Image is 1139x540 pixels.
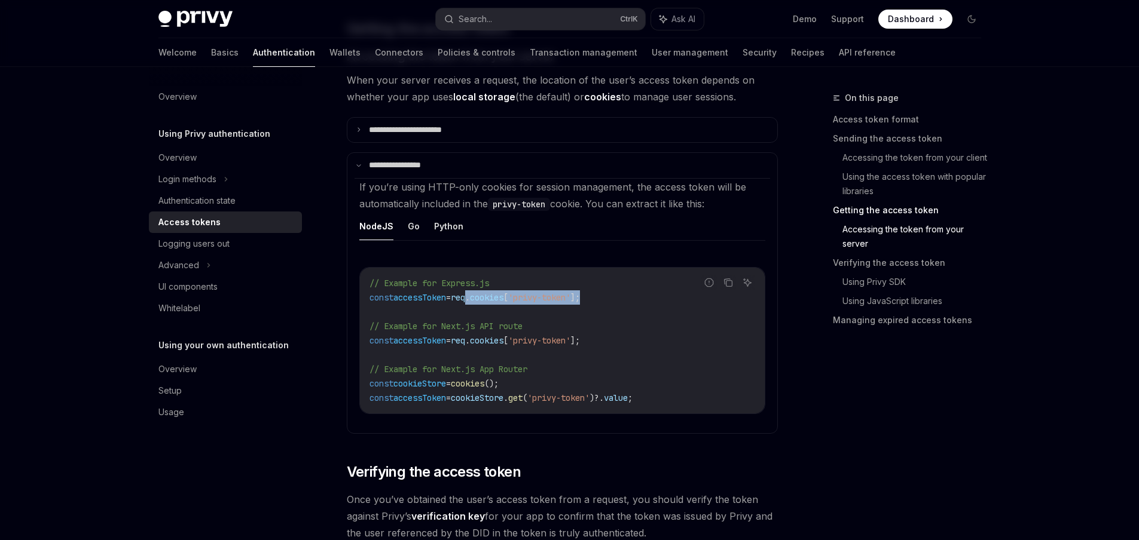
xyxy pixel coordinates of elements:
[484,378,499,389] span: ();
[149,147,302,168] a: Overview
[503,392,508,403] span: .
[793,13,817,25] a: Demo
[370,378,393,389] span: const
[370,278,489,289] span: // Example for Express.js
[833,129,991,148] a: Sending the access token
[158,258,199,272] div: Advanced
[842,167,991,201] a: Using the access token with popular libraries
[370,335,393,346] span: const
[158,215,221,229] div: Access tokens
[451,392,503,403] span: cookieStore
[149,297,302,319] a: Whitelabel
[833,110,991,129] a: Access token format
[465,292,470,303] span: .
[158,280,218,294] div: UI components
[604,392,628,403] span: value
[393,392,446,403] span: accessToken
[149,211,302,233] a: Access tokens
[446,335,451,346] span: =
[833,311,991,330] a: Managing expired access tokens
[158,151,197,165] div: Overview
[620,14,638,24] span: Ctrl K
[370,392,393,403] span: const
[149,380,302,401] a: Setup
[842,292,991,311] a: Using JavaScript libraries
[149,86,302,108] a: Overview
[393,378,446,389] span: cookieStore
[523,392,527,403] span: (
[329,38,361,67] a: Wallets
[158,301,200,315] div: Whitelabel
[584,91,621,103] strong: cookies
[878,10,952,29] a: Dashboard
[508,292,570,303] span: 'privy-token'
[628,392,633,403] span: ;
[393,292,446,303] span: accessToken
[651,8,704,30] button: Ask AI
[503,335,508,346] span: [
[720,275,736,290] button: Copy the contents from the code block
[743,38,777,67] a: Security
[451,292,465,303] span: req
[375,38,423,67] a: Connectors
[253,38,315,67] a: Authentication
[411,510,485,522] strong: verification key
[888,13,934,25] span: Dashboard
[158,237,230,251] div: Logging users out
[347,462,521,481] span: Verifying the access token
[451,335,465,346] span: req
[347,72,778,105] span: When your server receives a request, the location of the user’s access token depends on whether y...
[740,275,755,290] button: Ask AI
[962,10,981,29] button: Toggle dark mode
[488,198,550,211] code: privy-token
[527,392,590,403] span: 'privy-token'
[158,383,182,398] div: Setup
[590,392,604,403] span: )?.
[434,212,463,240] button: Python
[470,335,503,346] span: cookies
[842,272,991,292] a: Using Privy SDK
[149,358,302,380] a: Overview
[831,13,864,25] a: Support
[842,148,991,167] a: Accessing the token from your client
[508,392,523,403] span: get
[446,378,451,389] span: =
[503,292,508,303] span: [
[149,190,302,211] a: Authentication state
[671,13,695,25] span: Ask AI
[465,335,470,346] span: .
[508,335,570,346] span: 'privy-token'
[833,201,991,220] a: Getting the access token
[845,91,899,105] span: On this page
[370,321,523,332] span: // Example for Next.js API route
[158,405,184,419] div: Usage
[530,38,637,67] a: Transaction management
[459,12,492,26] div: Search...
[451,378,484,389] span: cookies
[149,233,302,254] a: Logging users out
[149,276,302,297] a: UI components
[842,220,991,253] a: Accessing the token from your server
[436,8,645,30] button: Search...CtrlK
[370,292,393,303] span: const
[470,292,503,303] span: cookies
[158,172,216,186] div: Login methods
[438,38,515,67] a: Policies & controls
[359,181,746,210] span: If you’re using HTTP-only cookies for session management, the access token will be automatically ...
[211,38,239,67] a: Basics
[791,38,825,67] a: Recipes
[370,364,527,375] span: // Example for Next.js App Router
[701,275,717,290] button: Report incorrect code
[158,127,270,141] h5: Using Privy authentication
[158,90,197,104] div: Overview
[158,38,197,67] a: Welcome
[393,335,446,346] span: accessToken
[158,362,197,376] div: Overview
[570,292,580,303] span: ];
[839,38,896,67] a: API reference
[158,194,236,208] div: Authentication state
[833,253,991,272] a: Verifying the access token
[453,91,515,103] strong: local storage
[446,292,451,303] span: =
[149,401,302,423] a: Usage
